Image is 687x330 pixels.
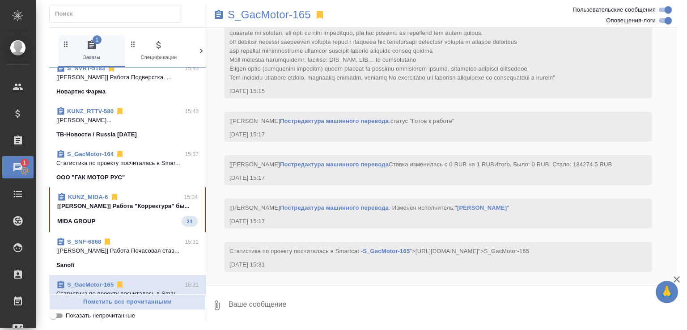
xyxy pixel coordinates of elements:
[229,130,621,139] div: [DATE] 15:17
[185,237,199,246] p: 15:31
[55,8,182,20] input: Поиск
[67,65,105,72] a: S_NVRT-5183
[229,173,621,182] div: [DATE] 15:17
[49,59,206,102] div: S_NVRT-518315:40[[PERSON_NAME]] Работа Подверстка. ...Новартис Фарма
[56,130,137,139] p: ТВ-Новости / Russia [DATE]
[49,144,206,187] div: S_GacMotor-16415:37Cтатистика по проекту посчиталась в Smar...ООО "ГАК МОТОР РУС"
[57,202,198,211] p: [[PERSON_NAME]] Работа "Корректура" бы...
[115,150,124,159] svg: Отписаться
[229,248,529,254] span: Cтатистика по проекту посчиталась в Smartcat - ">[URL][DOMAIN_NAME]">S_GacMotor-165
[110,193,119,202] svg: Отписаться
[185,107,199,116] p: 15:40
[494,161,612,168] span: Итого. Было: 0 RUB. Стало: 184274.5 RUB
[67,108,114,114] a: KUNZ_RTTV-580
[185,150,199,159] p: 15:37
[49,294,206,310] button: Пометить все прочитанными
[17,158,31,167] span: 1
[56,116,199,125] p: [[PERSON_NAME]...
[229,204,509,211] span: [[PERSON_NAME] . Изменен исполнитель:
[68,194,108,200] a: KUNZ_MIDA-6
[280,118,389,124] a: Постредактура машинного перевода
[390,118,454,124] span: статус "Готов к работе"
[67,238,101,245] a: S_SNF-6868
[185,64,199,73] p: 15:40
[66,311,135,320] span: Показать непрочитанные
[659,283,674,301] span: 🙏
[280,204,389,211] a: Постредактура машинного перевода
[115,280,124,289] svg: Отписаться
[656,281,678,303] button: 🙏
[49,232,206,275] div: S_SNF-686815:31[[PERSON_NAME]] Работа Почасовая став...Sanofi
[196,40,256,62] span: Клиенты
[62,40,122,62] span: Заказы
[56,261,75,270] p: Sanofi
[363,248,410,254] a: S_GacMotor-165
[49,275,206,318] div: S_GacMotor-16515:31Cтатистика по проекту посчиталась в Smar...ООО "ГАК МОТОР РУС"
[184,193,198,202] p: 15:34
[54,297,201,307] span: Пометить все прочитанными
[182,217,198,226] span: 24
[572,5,656,14] span: Пользовательские сообщения
[49,187,206,232] div: KUNZ_MIDA-615:34[[PERSON_NAME]] Работа "Корректура" бы...MIDA GROUP24
[229,87,621,96] div: [DATE] 15:15
[2,156,34,178] a: 1
[228,10,311,19] a: S_GacMotor-165
[280,161,389,168] a: Постредактура машинного перевода
[49,102,206,144] div: KUNZ_RTTV-58015:40[[PERSON_NAME]...ТВ-Новости / Russia [DATE]
[229,217,621,226] div: [DATE] 15:17
[57,217,95,226] p: MIDA GROUP
[56,73,199,82] p: [[PERSON_NAME]] Работа Подверстка. ...
[606,16,656,25] span: Оповещения-логи
[103,237,112,246] svg: Отписаться
[185,280,199,289] p: 15:31
[56,173,125,182] p: ООО "ГАК МОТОР РУС"
[107,64,116,73] svg: Отписаться
[67,281,114,288] a: S_GacMotor-165
[56,289,199,298] p: Cтатистика по проекту посчиталась в Smar...
[457,204,507,211] a: [PERSON_NAME]
[56,87,106,96] p: Новартис Фарма
[93,35,102,44] span: 1
[229,118,454,124] span: [[PERSON_NAME] .
[196,40,204,48] svg: Зажми и перетащи, чтобы поменять порядок вкладок
[56,246,199,255] p: [[PERSON_NAME]] Работа Почасовая став...
[129,40,189,62] span: Спецификации
[229,161,612,168] span: [[PERSON_NAME] Ставка изменилась с 0 RUB на 1 RUB
[455,204,509,211] span: " "
[62,40,70,48] svg: Зажми и перетащи, чтобы поменять порядок вкладок
[115,107,124,116] svg: Отписаться
[229,260,621,269] div: [DATE] 15:31
[67,151,114,157] a: S_GacMotor-164
[56,159,199,168] p: Cтатистика по проекту посчиталась в Smar...
[129,40,137,48] svg: Зажми и перетащи, чтобы поменять порядок вкладок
